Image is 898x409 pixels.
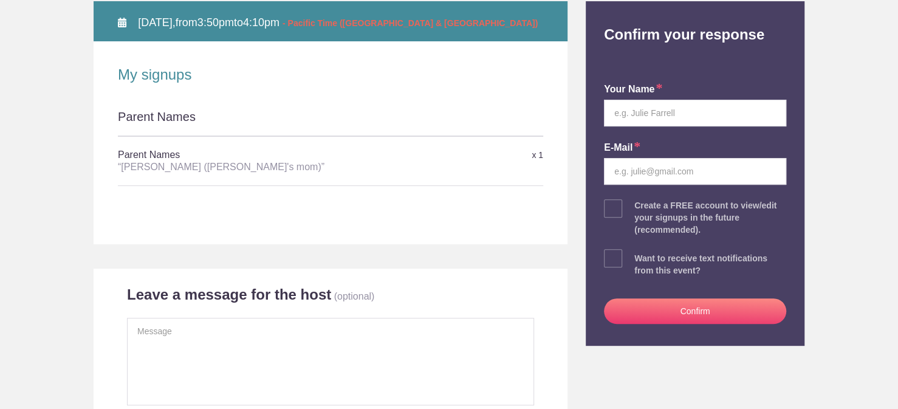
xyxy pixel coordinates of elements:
[604,298,786,324] button: Confirm
[604,158,786,185] input: e.g. julie@gmail.com
[127,286,331,304] h2: Leave a message for the host
[604,100,786,126] input: e.g. Julie Farrell
[118,161,402,173] div: “[PERSON_NAME] ([PERSON_NAME]'s mom)”
[243,16,279,29] span: 4:10pm
[118,66,543,84] h2: My signups
[595,1,795,44] h2: Confirm your response
[118,143,402,179] h5: Parent Names
[118,108,543,136] div: Parent Names
[138,16,176,29] span: [DATE],
[283,18,538,28] span: - Pacific Time ([GEOGRAPHIC_DATA] & [GEOGRAPHIC_DATA])
[334,291,375,301] p: (optional)
[634,199,786,236] div: Create a FREE account to view/edit your signups in the future (recommended).
[604,141,640,155] label: E-mail
[634,252,786,277] div: Want to receive text notifications from this event?
[197,16,234,29] span: 3:50pm
[604,83,662,97] label: your name
[138,16,538,29] span: from to
[118,18,126,27] img: Calendar alt
[402,145,543,166] div: x 1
